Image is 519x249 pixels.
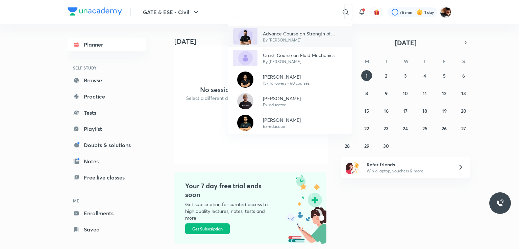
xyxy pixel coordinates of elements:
img: Avatar [233,50,257,66]
img: Avatar [237,72,253,88]
a: AvatarCrash Course on Fluid Mechanics through PYQsBy [PERSON_NAME] [228,47,352,69]
img: Avatar [233,28,257,45]
p: Crash Course on Fluid Mechanics through PYQs [263,52,347,59]
a: Avatar[PERSON_NAME]157 followers • 60 courses [228,69,352,90]
p: Advance Course on Strength of Materials [263,30,347,37]
a: Avatar[PERSON_NAME]Ex-educator [228,112,352,134]
a: Avatar[PERSON_NAME]Ex-educator [228,90,352,112]
p: Ex-educator [263,102,301,108]
img: Avatar [237,115,253,131]
p: [PERSON_NAME] [263,73,310,80]
p: [PERSON_NAME] [263,116,301,123]
p: [PERSON_NAME] [263,95,301,102]
p: 157 followers • 60 courses [263,80,310,86]
p: By [PERSON_NAME] [263,37,347,43]
p: By [PERSON_NAME] [263,59,347,65]
img: ttu [496,199,504,207]
p: Ex-educator [263,123,301,130]
a: AvatarAdvance Course on Strength of MaterialsBy [PERSON_NAME] [228,26,352,47]
img: Avatar [237,93,253,109]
